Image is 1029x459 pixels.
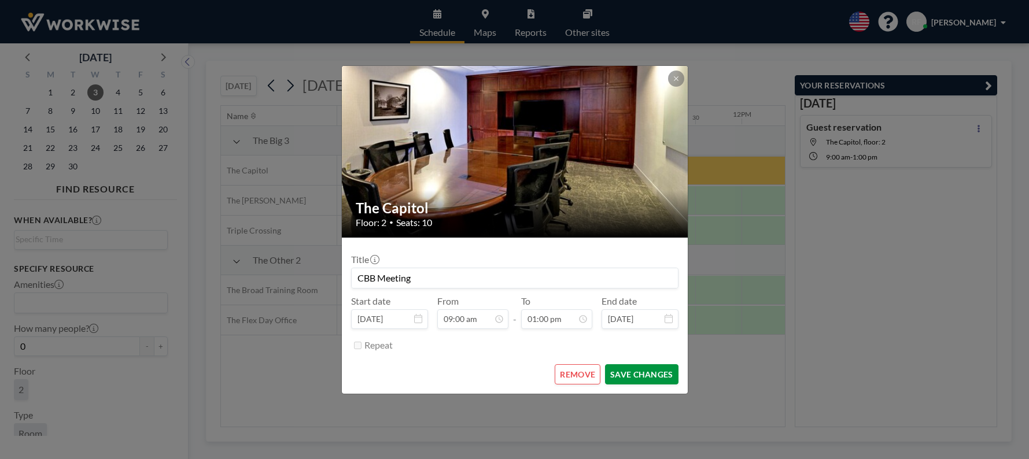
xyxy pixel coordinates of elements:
span: Floor: 2 [356,217,386,228]
label: Repeat [364,339,393,351]
label: Start date [351,295,390,307]
span: - [513,299,517,325]
span: • [389,218,393,227]
label: End date [602,295,637,307]
label: Title [351,254,378,265]
img: 537.jpg [342,21,689,282]
input: (No title) [352,268,678,288]
span: Seats: 10 [396,217,432,228]
button: SAVE CHANGES [605,364,678,384]
button: REMOVE [555,364,600,384]
h2: The Capitol [356,199,675,217]
label: From [437,295,459,307]
label: To [521,295,530,307]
